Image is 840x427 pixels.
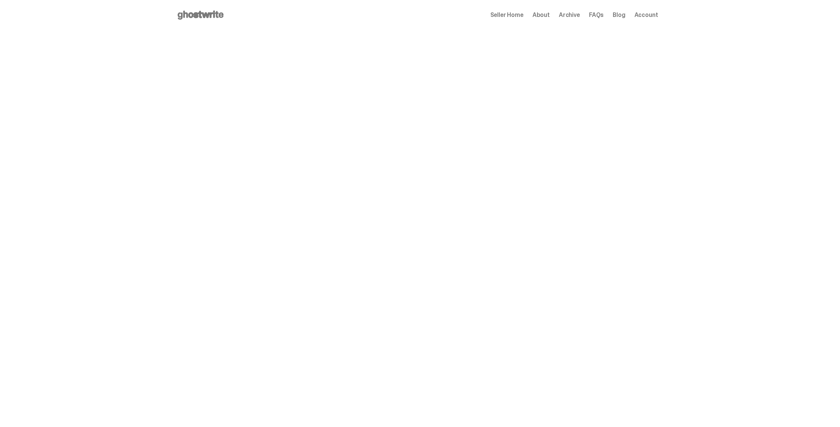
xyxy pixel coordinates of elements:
[635,12,658,18] a: Account
[533,12,550,18] a: About
[613,12,625,18] a: Blog
[490,12,523,18] a: Seller Home
[589,12,604,18] a: FAQs
[559,12,580,18] a: Archive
